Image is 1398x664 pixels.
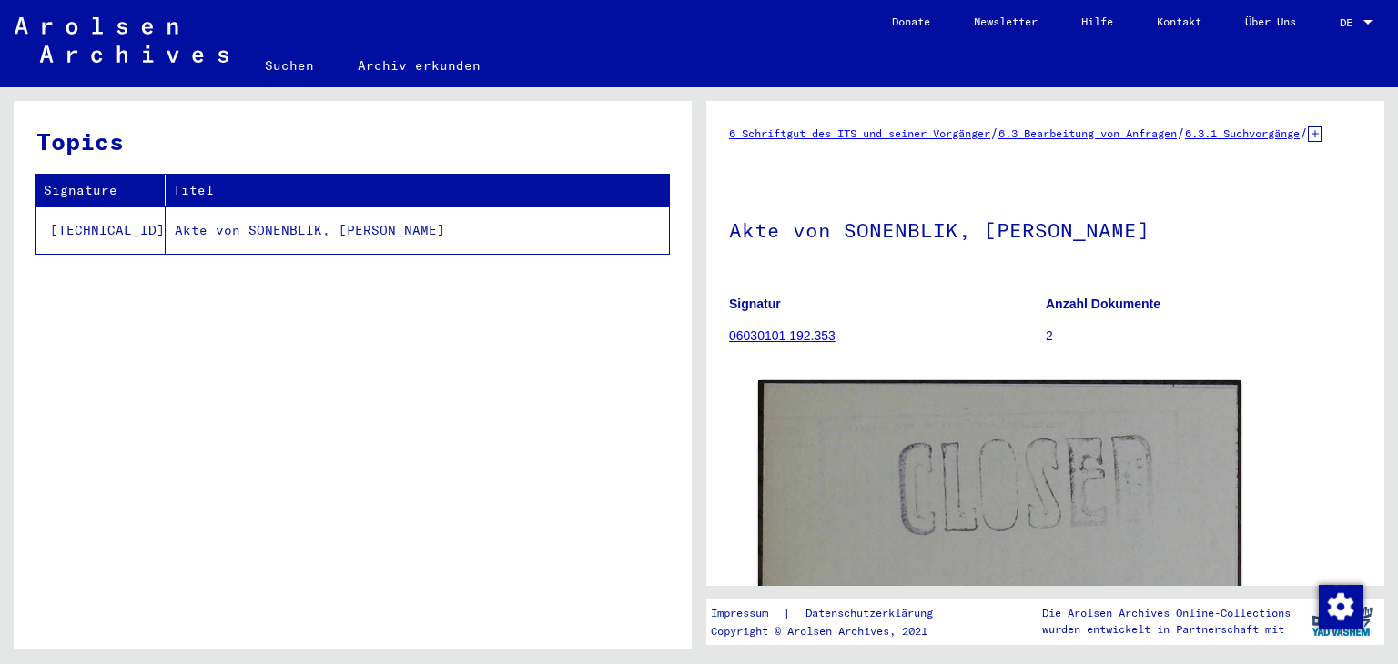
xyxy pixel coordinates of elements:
[336,44,502,87] a: Archiv erkunden
[729,126,990,140] a: 6 Schriftgut des ITS und seiner Vorgänger
[243,44,336,87] a: Suchen
[1340,16,1360,29] span: DE
[1300,125,1308,141] span: /
[1042,621,1291,638] p: wurden entwickelt in Partnerschaft mit
[1308,599,1376,644] img: yv_logo.png
[166,206,669,254] td: Akte von SONENBLIK, [PERSON_NAME]
[1319,585,1363,629] img: Zustimmung ändern
[729,188,1362,268] h1: Akte von SONENBLIK, [PERSON_NAME]
[166,175,669,206] th: Titel
[36,124,668,159] h3: Topics
[990,125,998,141] span: /
[15,17,228,63] img: Arolsen_neg.svg
[36,175,166,206] th: Signature
[711,604,955,623] div: |
[1042,605,1291,621] p: Die Arolsen Archives Online-Collections
[1177,125,1185,141] span: /
[1318,584,1362,628] div: Zustimmung ändern
[711,623,955,639] p: Copyright © Arolsen Archives, 2021
[1046,297,1160,311] b: Anzahl Dokumente
[998,126,1177,140] a: 6.3 Bearbeitung von Anfragen
[729,328,836,343] a: 06030101 192.353
[711,604,783,623] a: Impressum
[1185,126,1300,140] a: 6.3.1 Suchvorgänge
[729,297,781,311] b: Signatur
[1046,327,1362,346] p: 2
[791,604,955,623] a: Datenschutzerklärung
[36,206,166,254] td: [TECHNICAL_ID]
